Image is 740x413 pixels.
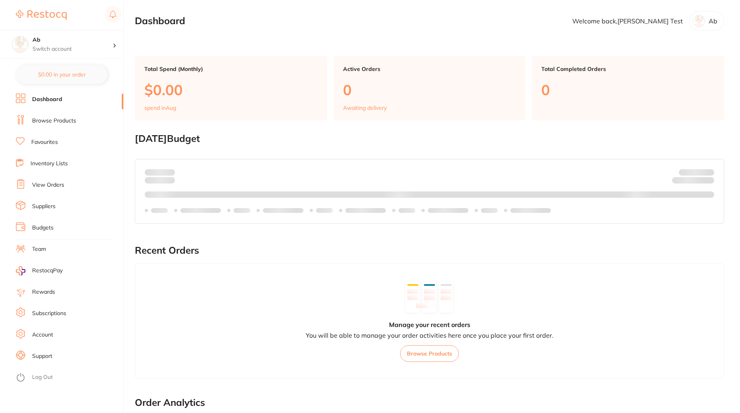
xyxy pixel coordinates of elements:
p: month [145,176,175,185]
a: Subscriptions [32,310,66,317]
h2: Order Analytics [135,397,724,408]
a: Browse Products [32,117,76,125]
p: 0 [541,82,715,98]
h4: Ab [33,36,113,44]
p: 0 [343,82,516,98]
p: You will be able to manage your order activities here once you place your first order. [306,332,554,339]
p: Total Spend (Monthly) [144,66,318,72]
p: Budget: [679,169,714,175]
button: $0.00 in your order [16,65,107,84]
a: Total Spend (Monthly)$0.00spend inAug [135,56,327,120]
a: View Orders [32,181,64,189]
h4: Manage your recent orders [389,321,470,328]
p: Remaining: [672,176,714,185]
p: Labels extended [263,207,303,214]
p: Awaiting delivery [343,105,387,111]
p: Labels [399,207,415,214]
h2: Recent Orders [135,245,724,256]
a: Suppliers [32,203,56,210]
img: Ab [12,36,28,52]
a: Inventory Lists [31,160,68,168]
a: Favourites [31,138,58,146]
a: Team [32,245,46,253]
h2: [DATE] Budget [135,133,724,144]
a: Dashboard [32,96,62,103]
p: Ab [709,17,717,25]
h2: Dashboard [135,15,185,27]
p: Labels [481,207,498,214]
p: Total Completed Orders [541,66,715,72]
strong: $NaN [699,168,714,176]
p: Spent: [145,169,175,175]
a: Restocq Logo [16,6,67,24]
p: Labels [151,207,168,214]
a: Total Completed Orders0 [532,56,724,120]
button: Browse Products [400,345,459,362]
a: RestocqPay [16,266,63,275]
p: $0.00 [144,82,318,98]
p: Active Orders [343,66,516,72]
a: Active Orders0Awaiting delivery [334,56,526,120]
a: Account [32,331,53,339]
p: Labels [316,207,333,214]
img: RestocqPay [16,266,25,275]
p: Welcome back, [PERSON_NAME] Test [572,17,683,25]
p: Labels extended [510,207,551,214]
a: Support [32,352,52,360]
p: Switch account [33,45,113,53]
p: Labels extended [180,207,221,214]
button: Log Out [16,371,121,384]
p: Labels extended [345,207,386,214]
span: RestocqPay [32,267,63,275]
a: Log Out [32,373,53,381]
img: Restocq Logo [16,10,67,20]
a: Rewards [32,288,55,296]
p: Labels [234,207,250,214]
strong: $0.00 [161,168,175,176]
p: Labels extended [428,207,468,214]
p: spend in Aug [144,105,176,111]
strong: $0.00 [700,178,714,185]
a: Budgets [32,224,54,232]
